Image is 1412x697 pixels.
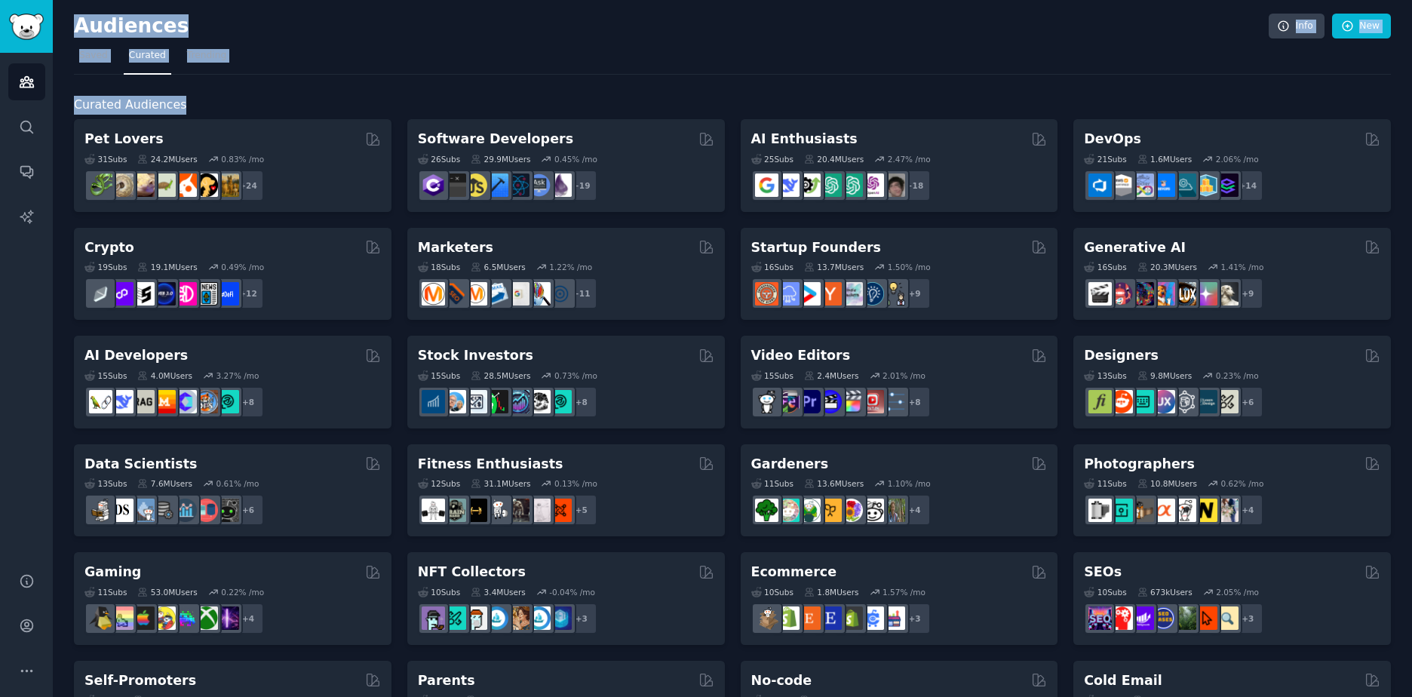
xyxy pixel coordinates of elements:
div: 11 Sub s [84,587,127,597]
img: AWS_Certified_Experts [1110,173,1133,197]
img: azuredevops [1088,173,1112,197]
img: web3 [152,282,176,306]
div: 0.49 % /mo [221,262,264,272]
h2: Designers [1084,346,1159,365]
h2: Crypto [84,238,134,257]
h2: SEOs [1084,563,1122,582]
div: + 11 [566,278,597,309]
img: dividends [422,390,445,413]
img: dropship [755,606,778,630]
img: userexperience [1173,390,1196,413]
div: 19.1M Users [137,262,197,272]
img: premiere [797,390,821,413]
img: 0xPolygon [110,282,134,306]
div: 10 Sub s [751,587,793,597]
h2: Photographers [1084,455,1195,474]
img: aws_cdk [1194,173,1217,197]
div: 1.57 % /mo [882,587,925,597]
img: Youtubevideo [861,390,884,413]
span: Saved [79,49,108,63]
div: 53.0M Users [137,587,197,597]
span: Trending [187,49,226,63]
img: technicalanalysis [548,390,572,413]
h2: Audiences [74,14,1269,38]
img: analytics [173,499,197,522]
h2: Startup Founders [751,238,881,257]
div: 1.10 % /mo [888,478,931,489]
h2: Self-Promoters [84,671,196,690]
div: + 3 [1232,603,1263,634]
div: 673k Users [1137,587,1193,597]
img: bigseo [443,282,466,306]
img: deepdream [1131,282,1154,306]
img: ethfinance [89,282,112,306]
img: postproduction [882,390,905,413]
div: 13.7M Users [804,262,864,272]
img: GamerPals [152,606,176,630]
h2: No-code [751,671,812,690]
div: 10 Sub s [1084,587,1126,597]
img: llmops [195,390,218,413]
img: dogbreed [216,173,239,197]
img: Local_SEO [1173,606,1196,630]
div: 21 Sub s [1084,154,1126,164]
div: 24.2M Users [137,154,197,164]
div: 10 Sub s [418,587,460,597]
img: Etsy [797,606,821,630]
img: physicaltherapy [527,499,551,522]
img: flowers [840,499,863,522]
img: GymMotivation [443,499,466,522]
div: 15 Sub s [751,370,793,381]
img: Forex [464,390,487,413]
h2: NFT Collectors [418,563,526,582]
img: defi_ [216,282,239,306]
img: StocksAndTrading [506,390,529,413]
img: CozyGamers [110,606,134,630]
img: startup [797,282,821,306]
div: + 18 [899,170,931,201]
img: analog [1088,499,1112,522]
img: starryai [1194,282,1217,306]
div: + 19 [566,170,597,201]
a: New [1332,14,1391,39]
div: + 24 [232,170,264,201]
img: XboxGamers [195,606,218,630]
div: 28.5M Users [471,370,530,381]
img: EntrepreneurRideAlong [755,282,778,306]
h2: AI Developers [84,346,188,365]
div: + 3 [899,603,931,634]
img: workout [464,499,487,522]
img: macgaming [131,606,155,630]
div: 0.62 % /mo [1220,478,1263,489]
img: chatgpt_promptDesign [818,173,842,197]
div: 10.8M Users [1137,478,1197,489]
div: + 8 [232,386,264,418]
img: OpenAIDev [861,173,884,197]
div: 0.45 % /mo [554,154,597,164]
div: + 6 [1232,386,1263,418]
img: DigitalItems [548,606,572,630]
img: DreamBooth [1215,282,1239,306]
img: UrbanGardening [861,499,884,522]
img: Rag [131,390,155,413]
div: 2.06 % /mo [1216,154,1259,164]
div: + 3 [566,603,597,634]
div: 26 Sub s [418,154,460,164]
img: gopro [755,390,778,413]
img: SEO_cases [1152,606,1175,630]
img: Emailmarketing [485,282,508,306]
div: + 9 [1232,278,1263,309]
div: -0.04 % /mo [549,587,595,597]
img: The_SEO [1215,606,1239,630]
div: 0.83 % /mo [221,154,264,164]
img: LangChain [89,390,112,413]
img: succulents [776,499,800,522]
img: seogrowth [1131,606,1154,630]
div: 31 Sub s [84,154,127,164]
img: cockatiel [173,173,197,197]
h2: Parents [418,671,475,690]
img: NFTMarketplace [443,606,466,630]
img: OpenseaMarket [527,606,551,630]
div: 1.8M Users [804,587,859,597]
img: DeepSeek [110,390,134,413]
